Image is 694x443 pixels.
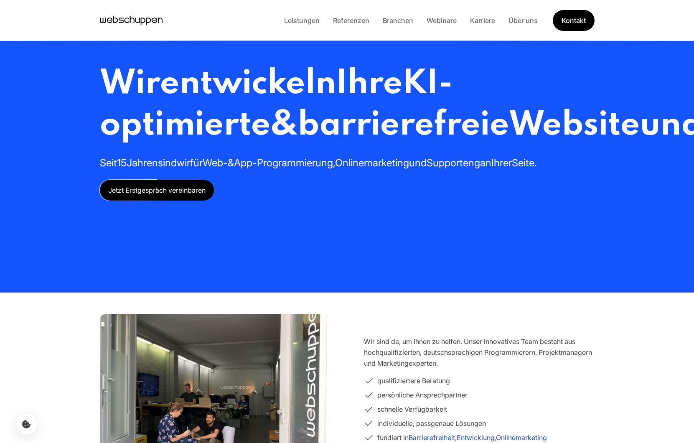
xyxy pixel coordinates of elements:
span: Jahren [127,157,158,169]
a: Leistungen [277,16,326,25]
p: Wir sind da, um Ihnen zu helfen. Unser innovatives Team besteht aus hochqualifizierten, deutschsp... [364,336,595,369]
span: Support [427,157,463,169]
span: Web- [203,157,228,169]
a: Über uns [502,16,544,25]
span: KI-optimierte [100,67,452,143]
a: Referenzen [326,16,376,25]
span: und [409,157,427,169]
span: an [480,157,491,169]
span: & [270,109,297,143]
span: eng [463,157,480,169]
span: schnelle Verfügbarkeit [377,404,447,415]
span: Website [509,109,640,143]
span: qualifiziertere Beratung [377,375,450,386]
a: Branchen [376,16,420,25]
span: Wir [100,67,160,101]
span: & [228,157,234,169]
span: sind [158,157,177,169]
a: Hauptseite besuchen [100,14,163,27]
a: Entwicklung [457,433,495,442]
a: Get Started [553,10,595,31]
span: 15 [117,157,127,169]
span: barrierefreie [297,109,509,143]
span: fundiert in , , [377,432,547,443]
span: wir [177,157,190,169]
span: für [190,157,203,169]
span: entwickeln [160,67,336,101]
span: Onlinemarketing [335,157,409,169]
a: Karriere [463,16,502,25]
span: Seite. [512,157,537,169]
span: Ihrer [491,157,512,169]
button: Cookie-Einstellungen öffnen [16,414,37,435]
a: Barrierefreiheit [409,433,455,442]
span: Seit [100,157,117,169]
span: persönliche Ansprechpartner [377,390,468,400]
span: Ihre [336,67,402,101]
span: individuelle, passgenaue Lösungen [377,418,486,429]
span: App-Programmierung, [234,157,335,169]
a: Jetzt Erstgespräch vereinbaren [100,180,214,201]
a: Webinare [420,16,463,25]
a: Onlinemarketing [496,433,547,442]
